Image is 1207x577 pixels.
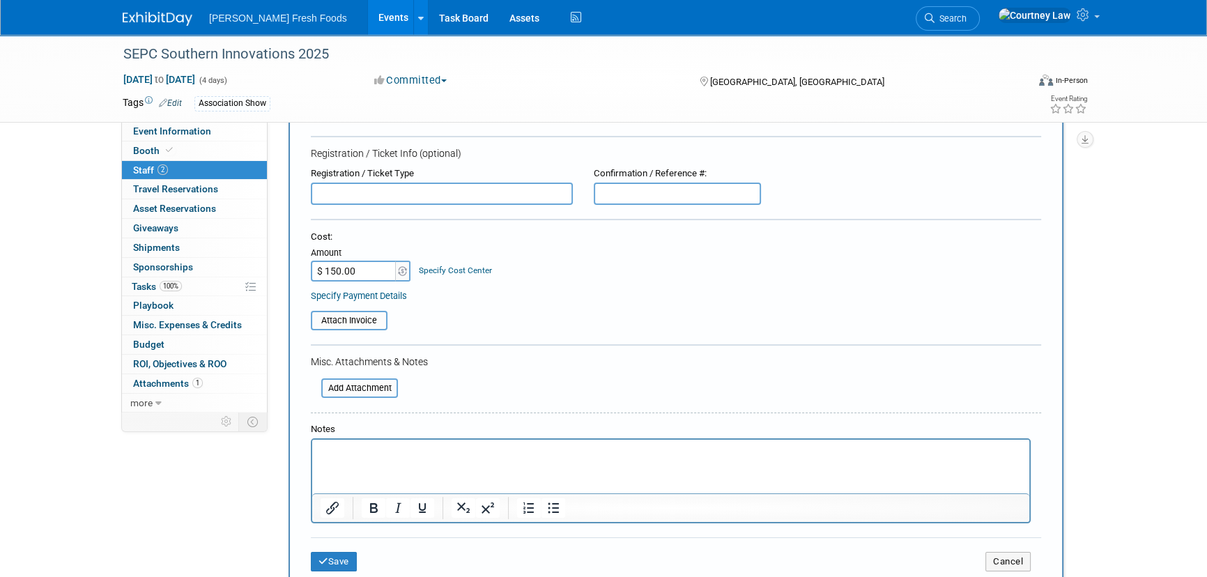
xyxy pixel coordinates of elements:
[985,552,1031,571] button: Cancel
[118,42,1006,67] div: SEPC Southern Innovations 2025
[362,498,385,518] button: Bold
[122,122,267,141] a: Event Information
[133,358,226,369] span: ROI, Objectives & ROO
[133,125,211,137] span: Event Information
[709,77,884,87] span: [GEOGRAPHIC_DATA], [GEOGRAPHIC_DATA]
[122,316,267,334] a: Misc. Expenses & Credits
[133,164,168,176] span: Staff
[123,12,192,26] img: ExhibitDay
[122,277,267,296] a: Tasks100%
[410,498,434,518] button: Underline
[157,164,168,175] span: 2
[215,413,239,431] td: Personalize Event Tab Strip
[166,146,173,154] i: Booth reservation complete
[133,242,180,253] span: Shipments
[122,394,267,413] a: more
[133,203,216,214] span: Asset Reservations
[159,98,182,108] a: Edit
[311,231,1041,244] div: Cost:
[133,339,164,350] span: Budget
[541,498,565,518] button: Bullet list
[133,319,242,330] span: Misc. Expenses & Credits
[122,374,267,393] a: Attachments1
[122,141,267,160] a: Booth
[321,498,344,518] button: Insert/edit link
[311,552,357,571] button: Save
[916,6,980,31] a: Search
[1055,75,1088,86] div: In-Person
[194,96,270,111] div: Association Show
[160,281,182,291] span: 100%
[122,335,267,354] a: Budget
[123,95,182,111] td: Tags
[311,291,407,301] a: Specify Payment Details
[311,167,573,180] div: Registration / Ticket Type
[153,74,166,85] span: to
[133,222,178,233] span: Giveaways
[311,355,1041,369] div: Misc. Attachments & Notes
[122,258,267,277] a: Sponsorships
[133,145,176,156] span: Booth
[998,8,1071,23] img: Courtney Law
[132,281,182,292] span: Tasks
[594,167,761,180] div: Confirmation / Reference #:
[312,440,1029,493] iframe: Rich Text Area
[935,13,967,24] span: Search
[419,266,492,275] a: Specify Cost Center
[209,13,347,24] span: [PERSON_NAME] Fresh Foods
[198,76,227,85] span: (4 days)
[122,180,267,199] a: Travel Reservations
[192,378,203,388] span: 1
[1050,95,1087,102] div: Event Rating
[386,498,410,518] button: Italic
[133,300,174,311] span: Playbook
[123,73,196,86] span: [DATE] [DATE]
[1039,75,1053,86] img: Format-Inperson.png
[122,355,267,374] a: ROI, Objectives & ROO
[239,413,268,431] td: Toggle Event Tabs
[133,378,203,389] span: Attachments
[476,498,500,518] button: Superscript
[452,498,475,518] button: Subscript
[369,73,452,88] button: Committed
[122,238,267,257] a: Shipments
[517,498,541,518] button: Numbered list
[311,423,1031,436] div: Notes
[122,219,267,238] a: Giveaways
[944,72,1088,93] div: Event Format
[311,247,412,261] div: Amount
[122,161,267,180] a: Staff2
[133,261,193,272] span: Sponsorships
[133,183,218,194] span: Travel Reservations
[130,397,153,408] span: more
[311,146,1041,160] div: Registration / Ticket Info (optional)
[122,296,267,315] a: Playbook
[122,199,267,218] a: Asset Reservations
